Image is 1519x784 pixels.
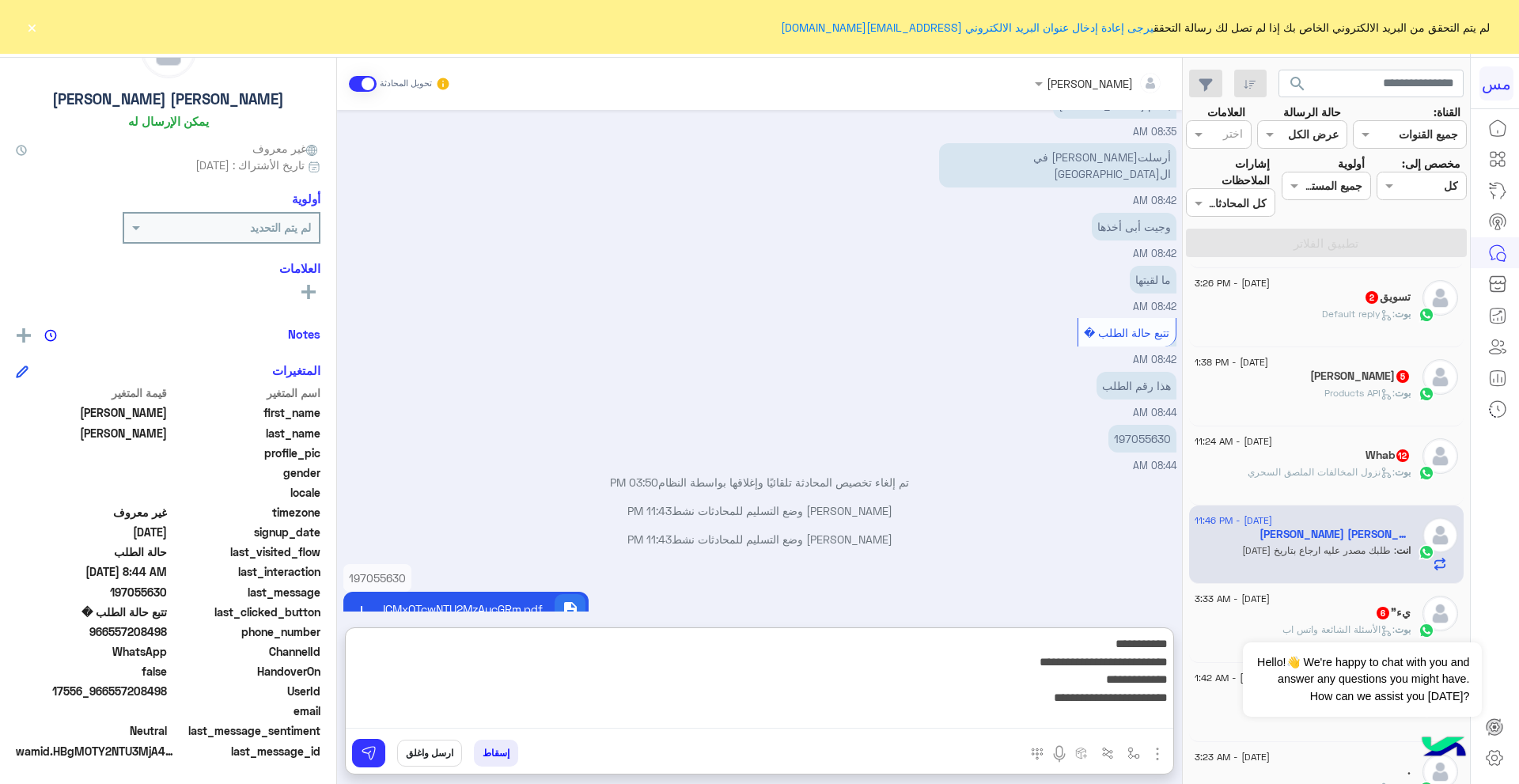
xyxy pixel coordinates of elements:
[474,740,518,767] button: إسقاط
[1127,747,1140,759] img: select flow
[1195,671,1268,685] span: [DATE] - 1:42 AM
[781,19,1490,36] span: لم يتم التحقق من البريد الالكتروني الخاص بك إذا لم تصل لك رسالة التحقق
[1395,466,1411,478] span: بوت
[1366,291,1378,304] span: 2
[170,524,321,540] span: signup_date
[361,745,377,761] img: send message
[170,404,321,421] span: first_name
[170,543,321,560] span: last_visited_flow
[1186,229,1467,257] button: تطبيق الفلاتر
[343,474,1176,490] p: تم إلغاء تخصيص المحادثة تلقائيًا وإغلاقها بواسطة النظام
[16,425,167,441] span: بن حسن سعيد القحطاني
[1195,750,1270,764] span: [DATE] - 3:23 AM
[16,384,167,401] span: قيمة المتغير
[16,623,167,640] span: 966557208498
[343,592,589,634] a: description2YHYp9iq2YjYsdipICMxOTcwNTU2MzAucGRm.pdf
[397,740,462,767] button: ارسل واغلق
[16,722,167,739] span: 0
[388,600,543,617] p: 2YHYp9iq2YjYsdipICMxOTcwNTU2MzAucGRm.pdf
[52,90,284,108] h5: [PERSON_NAME] [PERSON_NAME]
[170,445,321,461] span: profile_pic
[1133,126,1176,138] span: 08:35 AM
[561,600,580,619] span: description
[16,261,320,275] h6: العلامات
[170,604,321,620] span: last_clicked_button
[16,543,167,560] span: حالة الطلب
[1133,354,1176,365] span: 08:42 AM
[1422,517,1458,553] img: defaultAdmin.png
[16,743,174,759] span: wamid.HBgMOTY2NTU3MjA4NDk4FQIAEhgUM0E3MjE4QTcwQzQ4QzkxNUNFMTkA
[1422,280,1458,316] img: defaultAdmin.png
[1186,155,1270,189] label: إشارات الملاحظات
[16,584,167,600] span: 197055630
[170,584,321,600] span: last_message
[1097,372,1176,400] p: 31/8/2025, 8:44 AM
[1338,155,1365,172] label: أولوية
[1133,301,1176,312] span: 08:42 AM
[1195,513,1272,528] span: [DATE] - 11:46 PM
[1422,596,1458,631] img: defaultAdmin.png
[292,191,320,206] h6: أولوية
[1396,544,1411,556] span: انت
[343,531,1176,547] p: [PERSON_NAME] وضع التسليم للمحادثات نشط
[1130,266,1176,294] p: 31/8/2025, 8:42 AM
[1248,466,1395,478] span: : نزول المخالفات الملصق السحري
[1322,308,1395,320] span: : Default reply
[128,114,209,128] h6: يمكن الإرسال له
[170,683,321,699] span: UserId
[380,78,432,90] small: تحويل المحادثة
[1422,438,1458,474] img: defaultAdmin.png
[177,743,320,759] span: last_message_id
[627,504,672,517] span: 11:43 PM
[16,524,167,540] span: 2025-08-09T02:11:42.609Z
[1101,747,1114,759] img: Trigger scenario
[1207,104,1245,120] label: العلامات
[1407,764,1411,778] h5: .
[1121,740,1147,766] button: select flow
[170,384,321,401] span: اسم المتغير
[170,703,321,719] span: email
[1419,386,1434,402] img: WhatsApp
[1133,407,1176,419] span: 08:44 AM
[16,464,167,481] span: null
[1092,213,1176,241] p: 31/8/2025, 8:42 AM
[1133,248,1176,259] span: 08:42 AM
[1278,70,1317,104] button: search
[170,643,321,660] span: ChannelId
[1075,747,1088,759] img: create order
[1396,449,1409,462] span: 12
[16,484,167,501] span: null
[170,563,321,580] span: last_interaction
[1366,449,1411,462] h5: Whab
[1324,387,1395,399] span: : Products API
[16,703,167,719] span: null
[610,475,658,489] span: 03:50 PM
[170,484,321,501] span: locale
[1133,460,1176,472] span: 08:44 AM
[1434,104,1460,120] label: القناة:
[1416,721,1472,776] img: hulul-logo.png
[781,21,1153,34] a: يرجى إعادة إدخال عنوان البريد الالكتروني [EMAIL_ADDRESS][DOMAIN_NAME]
[16,663,167,680] span: false
[1310,369,1411,383] h5: عبدالهادي
[1396,370,1409,383] span: 5
[16,504,167,521] span: غير معروف
[1243,642,1481,717] span: Hello!👋 We're happy to chat with you and answer any questions you might have. How can we assist y...
[1223,125,1245,146] div: اختر
[1108,425,1176,453] p: 31/8/2025, 8:44 AM
[1095,740,1121,766] button: Trigger scenario
[170,663,321,680] span: HandoverOn
[1195,592,1270,606] span: [DATE] - 3:33 AM
[170,464,321,481] span: gender
[16,683,167,699] span: 17556_966557208498
[272,363,320,377] h6: المتغيرات
[1395,308,1411,320] span: بوت
[195,157,305,173] span: تاريخ الأشتراك : [DATE]
[343,564,411,592] p: 31/8/2025, 11:46 PM
[383,594,549,631] div: 2YHYp9iq2YjYsdipICMxOTcwNTU2MzAucGRm.pdf
[1288,74,1307,93] span: search
[1395,387,1411,399] span: بوت
[343,502,1176,519] p: [PERSON_NAME] وضع التسليم للمحادثات نشط
[252,140,320,157] span: غير معروف
[1419,465,1434,481] img: WhatsApp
